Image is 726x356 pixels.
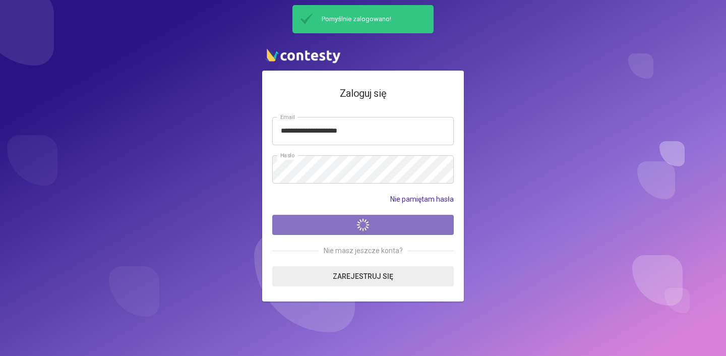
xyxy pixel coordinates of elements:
a: Nie pamiętam hasła [390,194,454,205]
span: Pomyślnie zalogowano! [317,15,430,24]
h4: Zaloguj się [272,86,454,101]
a: Zarejestruj się [272,266,454,286]
img: contesty logo [262,44,343,66]
span: Nie masz jeszcze konta? [319,245,408,256]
